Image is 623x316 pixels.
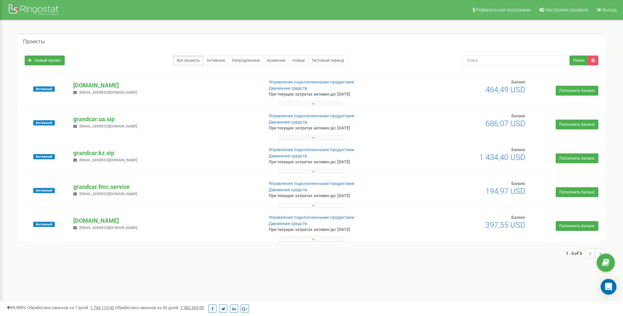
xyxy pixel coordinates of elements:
span: 464,49 USD [485,85,525,94]
a: Движение средств [269,120,307,124]
span: Активный [33,86,55,92]
button: Поиск [569,56,588,65]
a: Новый проект [25,56,65,65]
span: Настройки профиля [545,7,589,12]
a: Пополнить баланс [556,86,598,96]
span: Активный [33,188,55,193]
span: Обработано звонков за 7 дней : [27,305,114,310]
p: При текущих затратах активен до: [DATE] [269,159,405,165]
a: Движение средств [269,187,307,192]
span: Активный [33,154,55,159]
span: Баланс [511,79,525,84]
a: Все проекты [173,56,203,65]
span: 1 434,40 USD [479,153,525,162]
p: При текущих затратах активен до: [DATE] [269,193,405,199]
p: [DOMAIN_NAME] [73,216,258,225]
span: [EMAIL_ADDRESS][DOMAIN_NAME] [79,158,137,162]
a: Архивные [263,56,289,65]
nav: ... [566,242,605,265]
a: Управление подключенными продуктами [269,113,354,118]
span: 397,55 USD [485,220,525,230]
a: Пополнить баланс [556,221,598,231]
a: Пополнить баланс [556,187,598,197]
span: Активный [33,222,55,227]
a: Движение средств [269,86,307,91]
a: Пополнить баланс [556,120,598,129]
span: [EMAIL_ADDRESS][DOMAIN_NAME] [79,192,137,196]
span: 1 - 5 of 5 [566,248,585,258]
span: Баланс [511,181,525,186]
span: 194,97 USD [485,187,525,196]
p: При текущих затратах активен до: [DATE] [269,227,405,233]
a: Активные [203,56,229,65]
a: Управление подключенными продуктами [269,215,354,220]
span: [EMAIL_ADDRESS][DOMAIN_NAME] [79,124,137,128]
span: 99,989% [7,305,26,310]
p: При текущих затратах активен до: [DATE] [269,91,405,98]
a: Движение средств [269,221,307,226]
h5: Проекты [23,39,45,45]
a: Управление подключенными продуктами [269,181,354,186]
a: Новые [289,56,308,65]
a: Движение средств [269,153,307,158]
a: Непродленные [228,56,263,65]
span: [EMAIL_ADDRESS][DOMAIN_NAME] [79,90,137,95]
span: Обработано звонков за 30 дней : [115,305,204,310]
a: Управление подключенными продуктами [269,79,354,84]
span: [EMAIL_ADDRESS][DOMAIN_NAME] [79,226,137,230]
span: 686,07 USD [485,119,525,128]
a: Управление подключенными продуктами [269,147,354,152]
a: Пополнить баланс [556,153,598,163]
p: grandcar.kz.sip [73,149,258,157]
u: 1 745 115,00 [90,305,114,310]
u: 7 382 453,00 [180,305,204,310]
input: Поиск [462,56,570,65]
a: Тестовый период [308,56,347,65]
span: Баланс [511,113,525,118]
span: Реферальная программа [476,7,531,12]
div: Open Intercom Messenger [601,279,616,295]
span: Выход [602,7,616,12]
span: Баланс [511,215,525,220]
p: grandcar.fmc.service [73,183,258,191]
p: При текущих затратах активен до: [DATE] [269,125,405,131]
p: [DOMAIN_NAME] [73,81,258,90]
span: Активный [33,120,55,125]
p: grandcar.ua.sip [73,115,258,124]
span: Баланс [511,147,525,152]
